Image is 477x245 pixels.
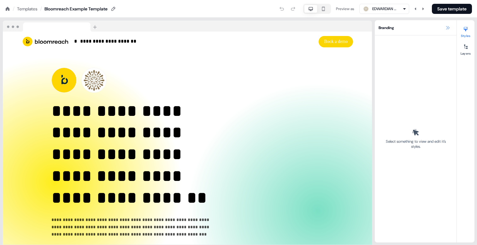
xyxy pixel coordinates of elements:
[22,36,69,47] img: Image
[319,36,353,47] button: Book a demo
[432,4,472,14] button: Save template
[372,6,397,12] div: EDWARDIAN GROUP LIMITED
[384,139,448,149] div: Select something to view and edit it’s styles.
[40,5,42,12] div: /
[17,6,38,12] a: Templates
[13,5,15,12] div: /
[375,20,456,35] div: Branding
[457,42,474,56] button: Layers
[190,36,353,47] div: Book a demo
[3,21,100,32] img: Browser topbar
[457,24,474,38] button: Styles
[336,6,354,12] div: Preview as
[44,6,108,12] div: Bloomreach Example Template
[3,3,204,116] iframe: Bloomreach Shopify Edge Summit
[359,4,409,14] button: EDWARDIAN GROUP LIMITED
